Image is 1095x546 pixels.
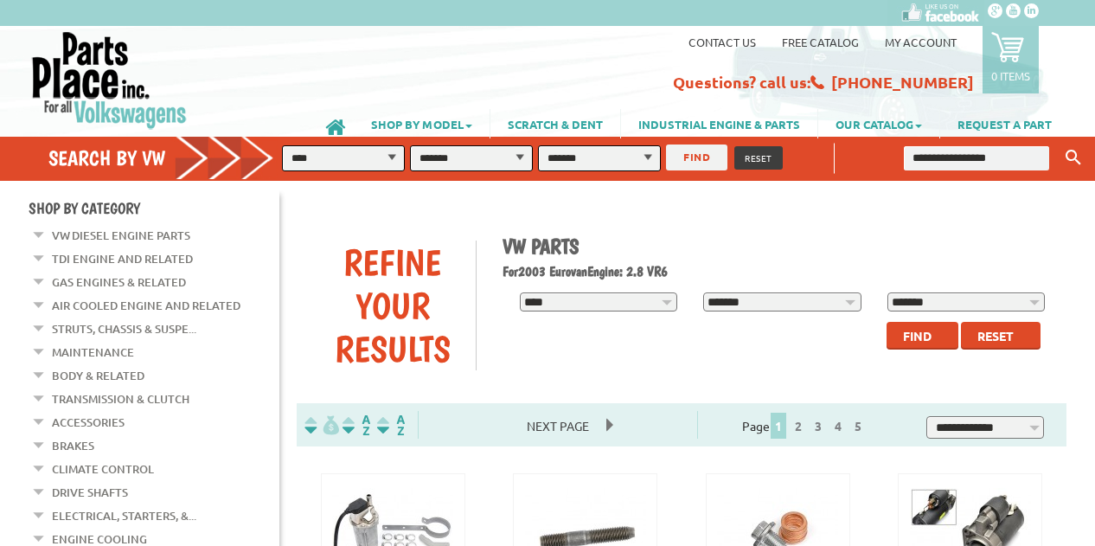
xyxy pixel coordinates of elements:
[885,35,957,49] a: My Account
[304,415,339,435] img: filterpricelow.svg
[961,322,1041,350] button: Reset
[509,418,606,434] a: Next Page
[983,26,1039,93] a: 0 items
[52,224,190,247] a: VW Diesel Engine Parts
[354,109,490,138] a: SHOP BY MODEL
[52,247,193,270] a: TDI Engine and Related
[52,388,189,410] a: Transmission & Clutch
[52,434,94,457] a: Brakes
[991,68,1030,83] p: 0 items
[48,145,286,170] h4: Search by VW
[621,109,817,138] a: INDUSTRIAL ENGINE & PARTS
[310,241,476,370] div: Refine Your Results
[52,341,134,363] a: Maintenance
[30,30,189,130] img: Parts Place Inc!
[509,413,606,439] span: Next Page
[490,109,620,138] a: SCRATCH & DENT
[771,413,786,439] span: 1
[52,481,128,504] a: Drive Shafts
[52,318,196,340] a: Struts, Chassis & Suspe...
[940,109,1069,138] a: REQUEST A PART
[503,263,1054,279] h2: 2003 Eurovan
[52,364,144,387] a: Body & Related
[1060,144,1086,172] button: Keyword Search
[339,415,374,435] img: Sort by Headline
[666,145,727,170] button: FIND
[818,109,939,138] a: OUR CATALOG
[688,35,756,49] a: Contact us
[503,234,1054,259] h1: VW Parts
[830,418,846,434] a: 4
[887,322,958,350] button: Find
[977,328,1014,344] span: Reset
[52,411,125,434] a: Accessories
[791,418,806,434] a: 2
[29,199,279,217] h4: Shop By Category
[52,458,154,480] a: Climate Control
[374,415,408,435] img: Sort by Sales Rank
[52,504,196,527] a: Electrical, Starters, &...
[782,35,859,49] a: Free Catalog
[587,263,668,279] span: Engine: 2.8 VR6
[52,294,240,317] a: Air Cooled Engine and Related
[503,263,518,279] span: For
[745,151,772,164] span: RESET
[850,418,866,434] a: 5
[52,271,186,293] a: Gas Engines & Related
[697,411,912,439] div: Page
[810,418,826,434] a: 3
[734,146,783,170] button: RESET
[903,328,932,344] span: Find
